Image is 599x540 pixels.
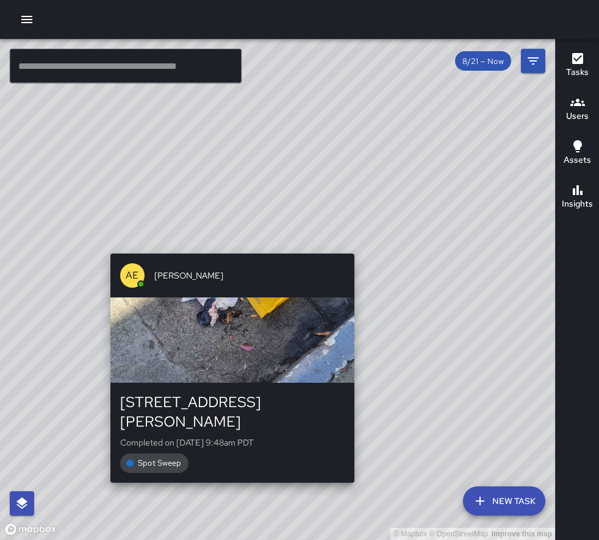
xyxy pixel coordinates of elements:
[556,44,599,88] button: Tasks
[556,132,599,176] button: Assets
[131,458,188,468] span: Spot Sweep
[455,56,511,66] span: 8/21 — Now
[120,393,345,432] div: [STREET_ADDRESS][PERSON_NAME]
[566,110,589,123] h6: Users
[562,197,593,211] h6: Insights
[120,436,345,449] p: Completed on [DATE] 9:48am PDT
[154,269,345,282] span: [PERSON_NAME]
[463,486,545,516] button: New Task
[521,49,545,73] button: Filters
[126,268,138,283] p: AE
[566,66,589,79] h6: Tasks
[110,254,354,483] button: AE[PERSON_NAME][STREET_ADDRESS][PERSON_NAME]Completed on [DATE] 9:48am PDTSpot Sweep
[556,176,599,219] button: Insights
[556,88,599,132] button: Users
[564,154,591,167] h6: Assets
